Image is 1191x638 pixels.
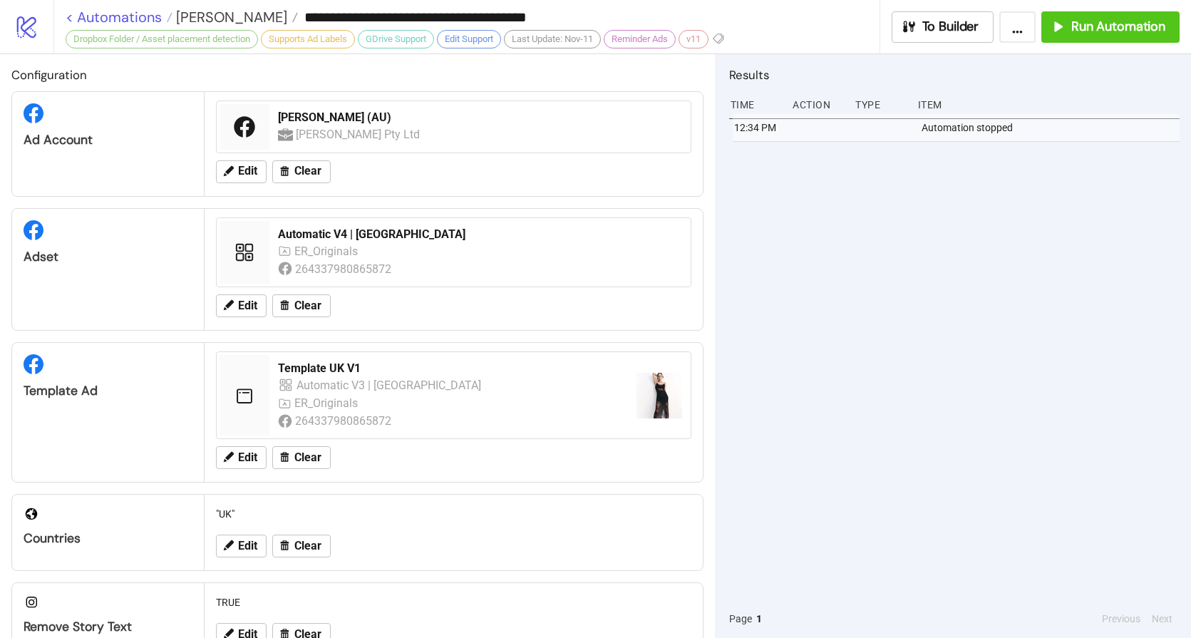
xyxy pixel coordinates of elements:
a: < Automations [66,10,172,24]
span: Clear [294,299,321,312]
div: Ad Account [24,132,192,148]
div: Time [729,91,782,118]
span: [PERSON_NAME] [172,8,287,26]
div: Last Update: Nov-11 [504,30,601,48]
button: Previous [1098,611,1145,627]
div: "UK" [210,500,697,528]
span: Clear [294,540,321,552]
span: Run Automation [1071,19,1165,35]
button: Clear [272,446,331,469]
button: Edit [216,446,267,469]
span: Clear [294,165,321,177]
div: Automatic V4 | [GEOGRAPHIC_DATA] [278,227,682,242]
div: 264337980865872 [295,412,394,430]
div: v11 [679,30,708,48]
button: Clear [272,535,331,557]
div: Countries [24,530,192,547]
a: [PERSON_NAME] [172,10,298,24]
div: Item [917,91,1180,118]
div: ER_Originals [294,242,361,260]
button: Clear [272,294,331,317]
div: 12:34 PM [733,114,785,141]
div: Remove Story Text [24,619,192,635]
span: Edit [238,299,257,312]
div: Dropbox Folder / Asset placement detection [66,30,258,48]
div: Adset [24,249,192,265]
div: 264337980865872 [295,260,394,278]
div: Action [791,91,844,118]
div: Type [854,91,907,118]
div: ER_Originals [294,394,361,412]
span: Page [729,611,752,627]
div: [PERSON_NAME] Pty Ltd [296,125,422,143]
button: To Builder [892,11,994,43]
h2: Configuration [11,66,703,84]
div: GDrive Support [358,30,434,48]
span: Edit [238,540,257,552]
button: Edit [216,160,267,183]
div: Template Ad [24,383,192,399]
div: Edit Support [437,30,501,48]
button: Clear [272,160,331,183]
button: ... [999,11,1036,43]
button: 1 [752,611,766,627]
div: Automation stopped [920,114,1183,141]
div: Automatic V3 | [GEOGRAPHIC_DATA] [297,376,483,394]
button: Edit [216,535,267,557]
span: Clear [294,451,321,464]
button: Edit [216,294,267,317]
div: Template UK V1 [278,361,625,376]
button: Run Automation [1041,11,1180,43]
div: TRUE [210,589,697,616]
span: Edit [238,165,257,177]
img: https://scontent-fra5-2.xx.fbcdn.net/v/t45.1600-4/474827401_120214478372380289_209715080885749866... [636,373,682,418]
div: Supports Ad Labels [261,30,355,48]
button: Next [1148,611,1177,627]
div: [PERSON_NAME] (AU) [278,110,682,125]
span: Edit [238,451,257,464]
h2: Results [729,66,1180,84]
div: Reminder Ads [604,30,676,48]
span: To Builder [922,19,979,35]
